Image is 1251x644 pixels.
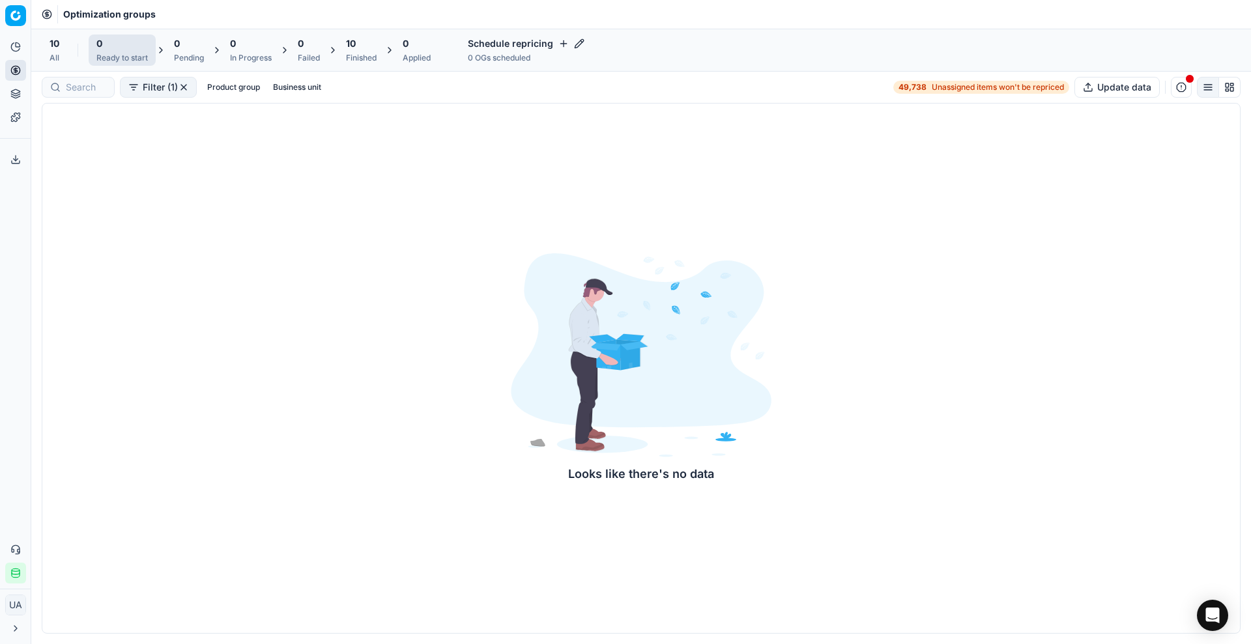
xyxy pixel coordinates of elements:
button: Product group [202,79,265,95]
a: 49,738Unassigned items won't be repriced [893,81,1069,94]
span: 10 [50,37,59,50]
span: UA [6,595,25,615]
div: Failed [298,53,320,63]
div: 0 OGs scheduled [468,53,584,63]
span: Optimization groups [63,8,156,21]
button: UA [5,595,26,615]
div: Pending [174,53,204,63]
div: All [50,53,59,63]
span: 0 [403,37,409,50]
span: 10 [346,37,356,50]
span: 0 [96,37,102,50]
span: Unassigned items won't be repriced [932,82,1064,92]
button: Filter (1) [120,77,197,98]
nav: breadcrumb [63,8,156,21]
h4: Schedule repricing [468,37,584,50]
div: Ready to start [96,53,148,63]
button: Update data [1074,77,1160,98]
span: 0 [174,37,180,50]
div: Open Intercom Messenger [1197,600,1228,631]
div: In Progress [230,53,272,63]
div: Finished [346,53,377,63]
span: 0 [230,37,236,50]
input: Search [66,81,106,94]
div: Applied [403,53,431,63]
div: Looks like there's no data [511,465,771,483]
button: Business unit [268,79,326,95]
strong: 49,738 [899,82,927,92]
span: 0 [298,37,304,50]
